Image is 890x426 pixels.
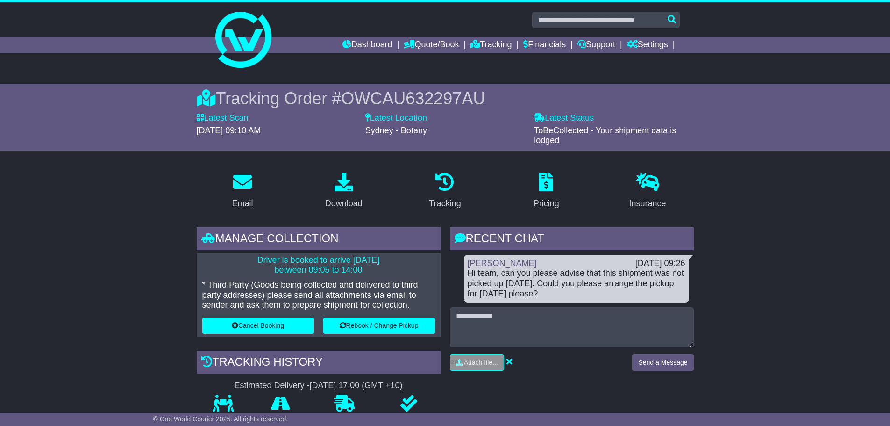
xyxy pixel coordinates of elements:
div: Tracking [429,197,461,210]
span: ToBeCollected - Your shipment data is lodged [534,126,676,145]
a: Financials [523,37,566,53]
a: Settings [627,37,668,53]
div: Insurance [629,197,666,210]
a: Support [577,37,615,53]
p: * Third Party (Goods being collected and delivered to third party addresses) please send all atta... [202,280,435,310]
span: OWCAU632297AU [341,89,485,108]
div: Estimated Delivery - [197,381,441,391]
a: Pricing [527,169,565,213]
div: RECENT CHAT [450,227,694,253]
p: Driver is booked to arrive [DATE] between 09:05 to 14:00 [202,255,435,275]
div: Manage collection [197,227,441,253]
a: Tracking [423,169,467,213]
div: Tracking history [197,351,441,376]
span: Sydney - Botany [365,126,427,135]
div: [DATE] 09:26 [635,259,685,269]
div: [DATE] 17:00 (GMT +10) [310,381,403,391]
a: Email [226,169,259,213]
span: © One World Courier 2025. All rights reserved. [153,415,288,423]
a: Dashboard [342,37,392,53]
div: Tracking Order # [197,88,694,108]
label: Latest Location [365,113,427,123]
button: Cancel Booking [202,318,314,334]
a: [PERSON_NAME] [468,259,537,268]
label: Latest Scan [197,113,249,123]
span: [DATE] 09:10 AM [197,126,261,135]
a: Tracking [470,37,512,53]
a: Insurance [623,169,672,213]
a: Download [319,169,369,213]
div: Download [325,197,363,210]
a: Quote/Book [404,37,459,53]
button: Rebook / Change Pickup [323,318,435,334]
div: Pricing [534,197,559,210]
button: Send a Message [632,354,693,371]
label: Latest Status [534,113,594,123]
div: Email [232,197,253,210]
div: Hi team, can you please advise that this shipment was not picked up [DATE]. Could you please arra... [468,268,685,299]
